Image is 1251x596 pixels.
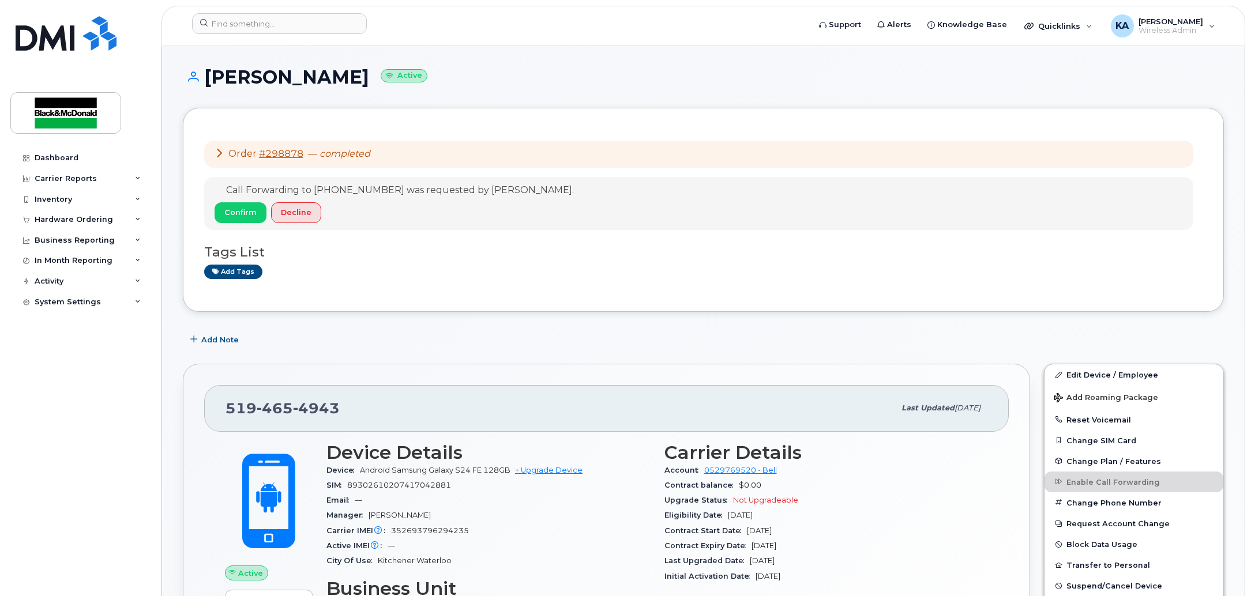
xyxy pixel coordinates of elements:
em: completed [320,148,370,159]
span: Initial Activation Date [664,572,756,580]
button: Decline [271,202,321,223]
button: Enable Call Forwarding [1045,471,1223,492]
small: Active [381,69,427,82]
button: Change Phone Number [1045,492,1223,513]
span: Contract Expiry Date [664,541,752,550]
span: [DATE] [728,511,753,519]
span: — [355,496,362,504]
button: Request Account Change [1045,513,1223,534]
span: Contract Start Date [664,526,747,535]
span: Add Note [201,334,239,345]
a: + Upgrade Device [515,466,583,474]
span: 519 [226,399,340,417]
span: Active IMEI [326,541,388,550]
span: Change Plan / Features [1066,457,1161,465]
span: City Of Use [326,556,378,565]
a: 0529769520 - Bell [704,466,777,474]
span: Account [664,466,704,474]
a: Add tags [204,265,262,279]
span: [DATE] [756,572,780,580]
button: Transfer to Personal [1045,554,1223,575]
span: 352693796294235 [391,526,469,535]
span: Call Forwarding to [PHONE_NUMBER] was requested by [PERSON_NAME]. [226,184,574,195]
span: Android Samsung Galaxy S24 FE 128GB [360,466,510,474]
button: Block Data Usage [1045,534,1223,554]
span: Manager [326,511,369,519]
span: 465 [257,399,293,417]
button: Reset Voicemail [1045,409,1223,430]
span: Order [228,148,257,159]
span: 4943 [293,399,340,417]
span: Decline [281,207,311,218]
span: [DATE] [747,526,772,535]
span: — [388,541,395,550]
span: Last Upgraded Date [664,556,750,565]
span: Contract balance [664,481,739,489]
span: Carrier IMEI [326,526,391,535]
span: [PERSON_NAME] [369,511,431,519]
button: Suspend/Cancel Device [1045,575,1223,596]
span: Device [326,466,360,474]
span: [DATE] [750,556,775,565]
button: Add Roaming Package [1045,385,1223,409]
span: Confirm [224,207,257,218]
span: 89302610207417042881 [347,481,451,489]
span: Active [238,568,263,579]
span: Upgrade Status [664,496,733,504]
span: Enable Call Forwarding [1066,477,1160,486]
button: Change Plan / Features [1045,451,1223,471]
h1: [PERSON_NAME] [183,67,1224,87]
button: Confirm [215,202,266,223]
h3: Carrier Details [664,442,989,463]
span: $0.00 [739,481,761,489]
span: Last updated [901,403,955,412]
span: [DATE] [955,403,980,412]
span: Add Roaming Package [1054,393,1158,404]
span: Kitchener Waterloo [378,556,452,565]
span: — [308,148,370,159]
span: [DATE] [752,541,776,550]
a: #298878 [259,148,303,159]
span: Email [326,496,355,504]
span: Eligibility Date [664,511,728,519]
span: Not Upgradeable [733,496,798,504]
button: Add Note [183,329,249,350]
h3: Device Details [326,442,651,463]
button: Change SIM Card [1045,430,1223,451]
span: Suspend/Cancel Device [1066,582,1162,590]
span: SIM [326,481,347,489]
h3: Tags List [204,245,1203,259]
a: Edit Device / Employee [1045,364,1223,385]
